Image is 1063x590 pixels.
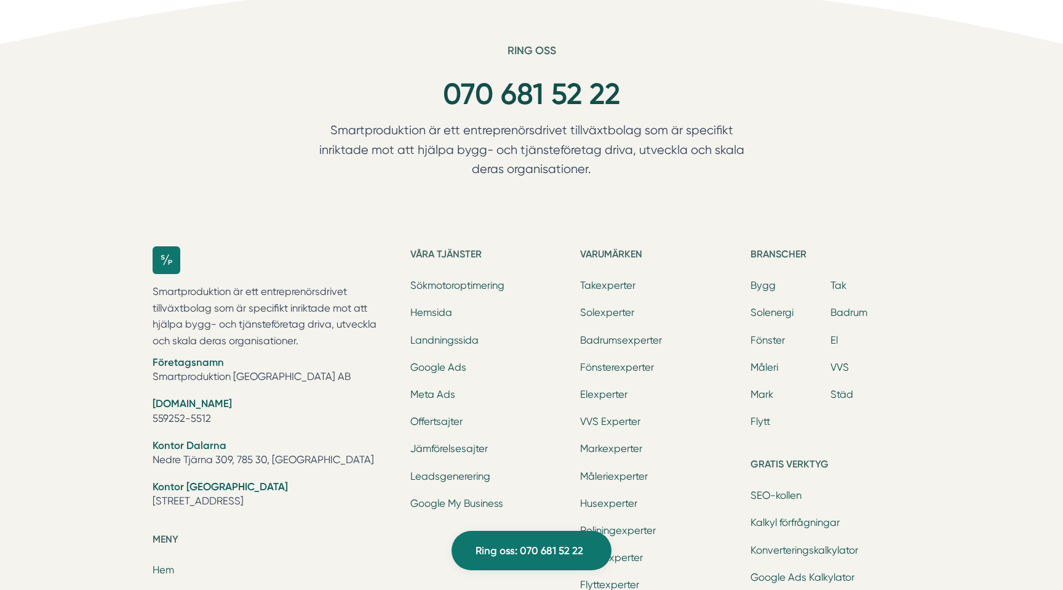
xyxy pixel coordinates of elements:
strong: Företagsnamn [153,356,224,368]
a: Måleri [750,362,778,373]
a: Takexperter [580,280,635,291]
a: Meta Ads [410,389,455,400]
li: Smartproduktion [GEOGRAPHIC_DATA] AB [153,355,396,387]
a: VVS [830,362,849,373]
a: Fönster [750,334,785,346]
strong: Kontor [GEOGRAPHIC_DATA] [153,480,288,493]
a: VVS Experter [580,416,640,427]
a: Landningssida [410,334,479,346]
a: Offertsajter [410,416,463,427]
span: Ring oss: 070 681 52 22 [476,543,583,559]
a: Flytt [750,416,770,427]
a: Städ [830,389,853,400]
a: Badrumsexperter [580,334,662,346]
p: Smartproduktion är ett entreprenörsdrivet tillväxtbolag som är specifikt inriktade mot att hjälpa... [295,121,768,185]
a: Mark [750,389,773,400]
h5: Branscher [750,246,910,266]
a: Måleriexperter [580,471,648,482]
a: Google My Business [410,498,503,509]
a: Bygg [750,280,776,291]
li: 559252-5512 [153,397,396,428]
a: Google Ads [410,362,466,373]
p: Smartproduktion är ett entreprenörsdrivet tillväxtbolag som är specifikt inriktade mot att hjälpa... [153,284,396,349]
a: Konverteringskalkylator [750,544,858,556]
a: Hem [153,564,174,576]
a: Tak [830,280,846,291]
a: Markexperter [580,443,642,455]
li: [STREET_ADDRESS] [153,480,396,511]
a: SEO-kollen [750,490,802,501]
a: Solexperter [580,307,634,318]
a: Fönsterexperter [580,362,654,373]
strong: Kontor Dalarna [153,439,226,451]
a: Google Ads Kalkylator [750,572,854,583]
a: Hemsida [410,307,452,318]
h5: Gratis verktyg [750,456,910,476]
a: 070 681 52 22 [443,76,620,111]
li: Nedre Tjärna 309, 785 30, [GEOGRAPHIC_DATA] [153,438,396,470]
h5: Våra tjänster [410,246,570,266]
a: Badrum [830,307,867,318]
a: Reliningexperter [580,525,656,536]
h5: Varumärken [580,246,740,266]
a: Ring oss: 070 681 52 22 [452,531,611,570]
a: Städexperter [580,552,643,564]
a: Kalkyl förfrågningar [750,517,840,528]
h6: Ring oss [295,44,768,67]
a: Elexperter [580,389,627,400]
a: Husexperter [580,498,637,509]
a: Sökmotoroptimering [410,280,504,291]
a: Solenergi [750,307,794,318]
strong: [DOMAIN_NAME] [153,397,232,410]
a: Leadsgenerering [410,471,490,482]
a: Jämförelsesajter [410,443,488,455]
a: El [830,334,838,346]
h5: Meny [153,531,396,551]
